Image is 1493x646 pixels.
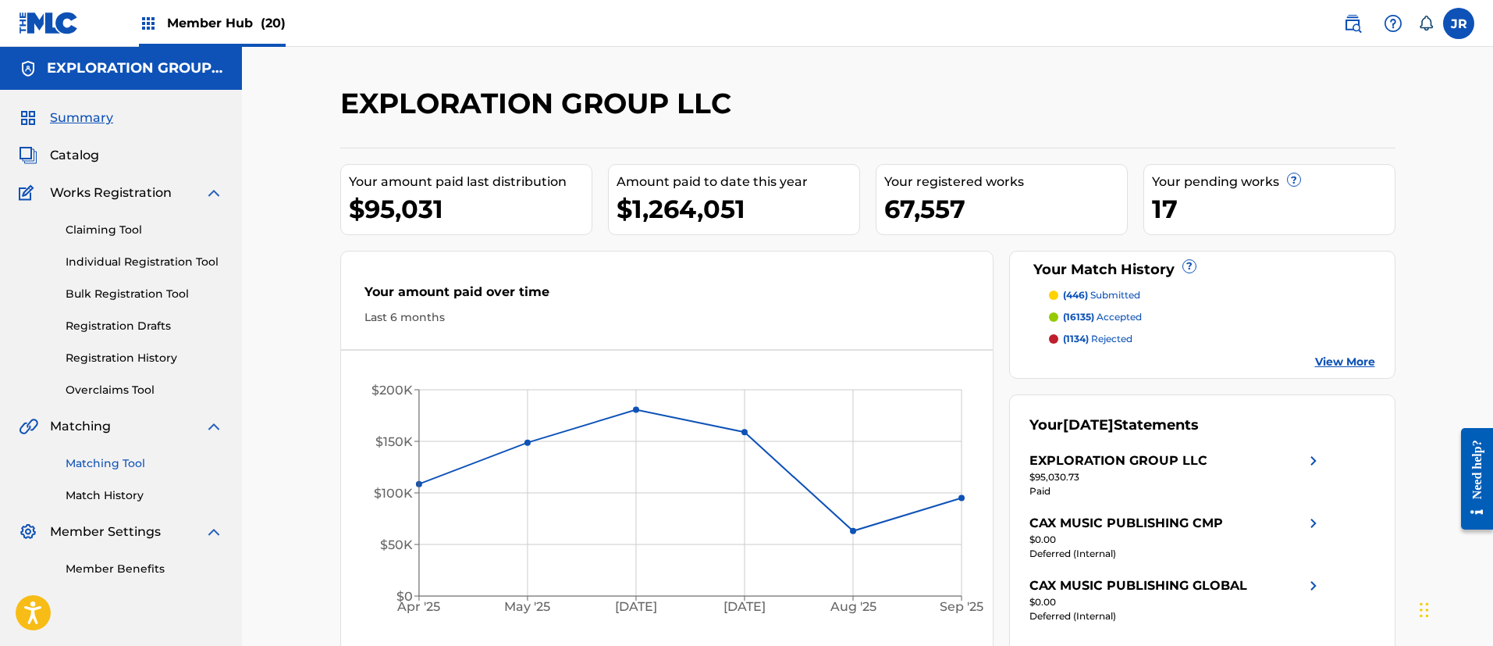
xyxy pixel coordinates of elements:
[1063,288,1140,302] p: submitted
[1049,288,1375,302] a: (446) submitted
[1049,310,1375,324] a: (16135) accepted
[19,523,37,541] img: Member Settings
[1418,16,1434,31] div: Notifications
[1029,533,1323,547] div: $0.00
[1063,416,1114,434] span: [DATE]
[204,184,223,202] img: expand
[884,191,1127,227] div: 67,557
[19,146,37,165] img: Catalog
[19,417,38,436] img: Matching
[1029,514,1323,561] a: CAX MUSIC PUBLISHING CMPright chevron icon$0.00Deferred (Internal)
[1304,514,1323,533] img: right chevron icon
[617,173,859,191] div: Amount paid to date this year
[50,184,172,202] span: Works Registration
[19,12,79,34] img: MLC Logo
[1315,354,1375,370] a: View More
[1063,310,1142,324] p: accepted
[364,283,970,309] div: Your amount paid over time
[340,86,739,121] h2: EXPLORATION GROUP LLC
[1343,14,1362,33] img: search
[66,487,223,504] a: Match History
[66,561,223,577] a: Member Benefits
[380,537,413,552] tspan: $50K
[1029,470,1323,484] div: $95,030.73
[364,309,970,326] div: Last 6 months
[349,191,592,227] div: $95,031
[1029,514,1223,533] div: CAX MUSIC PUBLISHING CMP
[1304,451,1323,470] img: right chevron icon
[375,434,413,449] tspan: $150K
[1049,332,1375,346] a: (1134) rejected
[1029,547,1323,561] div: Deferred (Internal)
[66,286,223,302] a: Bulk Registration Tool
[66,222,223,238] a: Claiming Tool
[1420,587,1429,634] div: Drag
[19,184,39,202] img: Works Registration
[66,318,223,334] a: Registration Drafts
[139,14,158,33] img: Top Rightsholders
[19,59,37,78] img: Accounts
[50,523,161,541] span: Member Settings
[1449,416,1493,541] iframe: Resource Center
[396,600,440,615] tspan: Apr '25
[19,146,99,165] a: CatalogCatalog
[723,600,766,615] tspan: [DATE]
[374,486,413,501] tspan: $100K
[1183,260,1196,273] span: ?
[1029,484,1323,498] div: Paid
[940,600,983,615] tspan: Sep '25
[1029,609,1323,623] div: Deferred (Internal)
[1288,173,1300,186] span: ?
[1063,289,1088,301] span: (446)
[19,109,37,127] img: Summary
[1029,259,1375,280] div: Your Match History
[1152,173,1395,191] div: Your pending works
[204,417,223,436] img: expand
[1063,311,1094,323] span: (16135)
[615,600,657,615] tspan: [DATE]
[1384,14,1402,33] img: help
[19,109,113,127] a: SummarySummary
[1063,332,1132,346] p: rejected
[617,191,859,227] div: $1,264,051
[1415,571,1493,646] iframe: Chat Widget
[830,600,876,615] tspan: Aug '25
[47,59,223,77] h5: EXPLORATION GROUP LLC
[1152,191,1395,227] div: 17
[396,589,413,604] tspan: $0
[1029,415,1199,436] div: Your Statements
[1029,595,1323,609] div: $0.00
[167,14,286,32] span: Member Hub
[349,173,592,191] div: Your amount paid last distribution
[1063,333,1089,344] span: (1134)
[504,600,550,615] tspan: May '25
[1337,8,1368,39] a: Public Search
[50,417,111,436] span: Matching
[884,173,1127,191] div: Your registered works
[66,350,223,366] a: Registration History
[66,455,223,472] a: Matching Tool
[50,109,113,127] span: Summary
[204,523,223,541] img: expand
[261,16,286,30] span: (20)
[1029,451,1207,470] div: EXPLORATION GROUP LLC
[66,254,223,270] a: Individual Registration Tool
[66,382,223,398] a: Overclaims Tool
[1029,451,1323,498] a: EXPLORATION GROUP LLCright chevron icon$95,030.73Paid
[1443,8,1474,39] div: User Menu
[1029,576,1323,623] a: CAX MUSIC PUBLISHING GLOBALright chevron icon$0.00Deferred (Internal)
[1377,8,1409,39] div: Help
[1029,576,1247,595] div: CAX MUSIC PUBLISHING GLOBAL
[371,383,413,398] tspan: $200K
[1304,576,1323,595] img: right chevron icon
[50,146,99,165] span: Catalog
